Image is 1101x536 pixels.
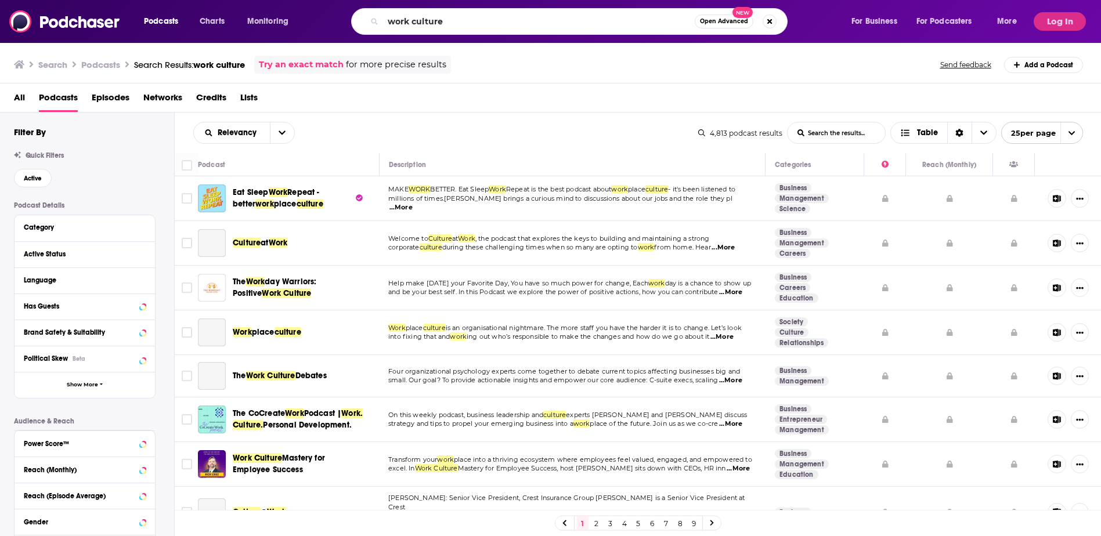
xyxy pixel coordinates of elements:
button: Show More Button [1071,367,1089,385]
a: The Work Culture Debates [198,362,226,390]
span: Monitoring [247,13,288,30]
span: ...More [719,376,742,385]
span: Welcome to [388,234,428,242]
a: Culture@Work [233,506,286,518]
button: open menu [270,122,294,143]
div: 4,813 podcast results [698,129,782,137]
span: ing out who’s responsible to make the changes and how do we go about it [467,332,709,341]
span: from home. Hear [654,243,711,251]
button: Language [24,273,146,287]
a: Careers [775,249,810,258]
a: Work place culture [198,318,226,346]
span: 25 per page [1002,124,1056,142]
span: Show More [67,382,98,388]
div: Has Guests [24,302,136,310]
a: Lists [240,88,258,112]
button: Show More [15,372,155,398]
a: Business [775,508,811,517]
span: Work [269,238,288,248]
span: BETTER. Eat Sleep [430,185,489,193]
span: - it's been listened to [668,185,735,193]
span: Toggle select row [182,414,192,425]
span: culture [275,327,301,337]
h3: Podcasts [81,59,120,70]
button: Reach (Episode Average) [24,488,146,502]
a: 1 [577,516,589,530]
a: Credits [196,88,226,112]
div: Power Score™ [24,440,136,448]
a: CultureatWork [233,237,287,249]
button: Brand Safety & Suitability [24,325,146,339]
div: Category [24,223,138,231]
span: Podcasts [39,88,78,112]
button: open menu [1001,122,1083,144]
a: TheWorkday Warriors: PositiveWork Culture [233,276,363,299]
span: Debates [295,371,327,381]
span: strategy and tips to propel your emerging business into a [388,419,573,428]
span: work [573,419,590,428]
span: Four organizational psychology experts come together to debate current topics affecting businesse... [388,367,740,375]
span: culture [420,243,442,251]
div: Search Results: [134,59,245,70]
a: Management [775,194,829,203]
button: Has Guests [24,299,146,313]
a: Relationships [775,338,828,347]
span: for more precise results [346,58,446,71]
span: into fixing that and [388,332,450,341]
div: Categories [775,158,811,172]
button: Political SkewBeta [24,351,146,365]
span: Table [917,129,938,137]
div: Description [389,158,426,172]
img: Eat Sleep Work Repeat - better workplace culture [198,184,226,212]
span: For Business [851,13,897,30]
span: millions of times.[PERSON_NAME] brings a curious mind to discussions about our jobs and the role ... [388,194,732,202]
span: place [406,324,423,332]
a: Education [775,294,818,303]
span: culture [543,411,566,419]
button: open menu [843,12,912,31]
input: Search podcasts, credits, & more... [383,12,695,31]
div: Reach (Episode Average) [24,492,136,500]
span: Toggle select row [182,327,192,338]
a: 3 [605,516,616,530]
a: 8 [674,516,686,530]
span: work [437,455,454,463]
span: at [261,238,268,248]
a: 5 [633,516,644,530]
span: [PERSON_NAME]: Senior Vice President, Crest Insurance Group [PERSON_NAME] is a Senior Vice Presid... [388,494,745,511]
span: Transform your [388,455,437,463]
button: Show More Button [1071,278,1089,297]
span: , the podcast that explores the keys to building and maintaining a strong [475,234,710,242]
span: Work [267,507,286,517]
span: culture [423,324,446,332]
span: ...More [712,243,735,252]
span: work [638,243,655,251]
span: All [14,88,25,112]
span: Political Skew [24,354,68,363]
a: The CoCreateWorkPodcast |Work. Culture.Personal Development. [233,408,363,431]
span: Charts [200,13,225,30]
a: Management [775,459,829,469]
span: Work Culture [415,464,458,472]
span: New [732,7,753,18]
span: Mastery for Employee Success, host [PERSON_NAME] sits down with CEOs, HR inn [458,464,726,472]
span: during these challenging times when so many are opting to [442,243,638,251]
span: Toggle select row [182,193,192,204]
button: Show More Button [1071,323,1089,342]
span: small. Our goal? To provide actionable insights and empower our core audience: C-suite execs, sca... [388,376,718,384]
span: work [611,185,628,193]
a: Education [775,470,818,479]
button: open menu [136,12,193,31]
span: place of the future. Join us as we co-cre [590,419,718,428]
span: Episodes [92,88,129,112]
span: culture [645,185,668,193]
span: place [274,199,297,209]
a: Try an exact match [259,58,344,71]
button: Gender [24,514,146,528]
a: Science [775,204,810,213]
a: Workplaceculture [233,327,301,338]
span: The CoCreate [233,408,285,418]
div: Reach (Monthly) [922,158,976,172]
button: Reach (Monthly) [24,462,146,476]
